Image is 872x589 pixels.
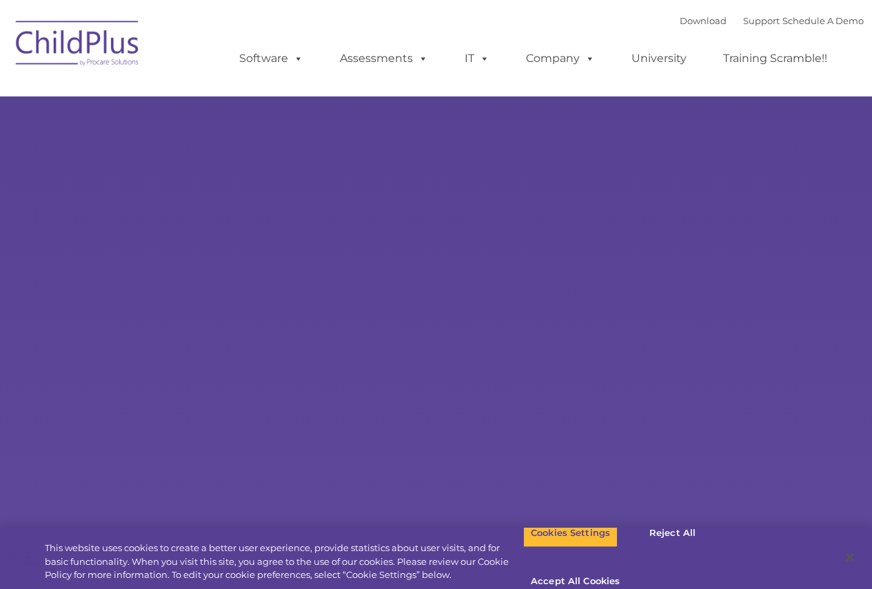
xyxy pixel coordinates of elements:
[523,519,618,548] button: Cookies Settings
[743,15,780,26] a: Support
[680,15,864,26] font: |
[618,45,700,72] a: University
[225,45,317,72] a: Software
[9,11,147,80] img: ChildPlus by Procare Solutions
[680,15,727,26] a: Download
[45,541,523,582] div: This website uses cookies to create a better user experience, provide statistics about user visit...
[326,45,442,72] a: Assessments
[451,45,503,72] a: IT
[512,45,609,72] a: Company
[629,519,716,548] button: Reject All
[709,45,841,72] a: Training Scramble!!
[782,15,864,26] a: Schedule A Demo
[835,542,865,572] button: Close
